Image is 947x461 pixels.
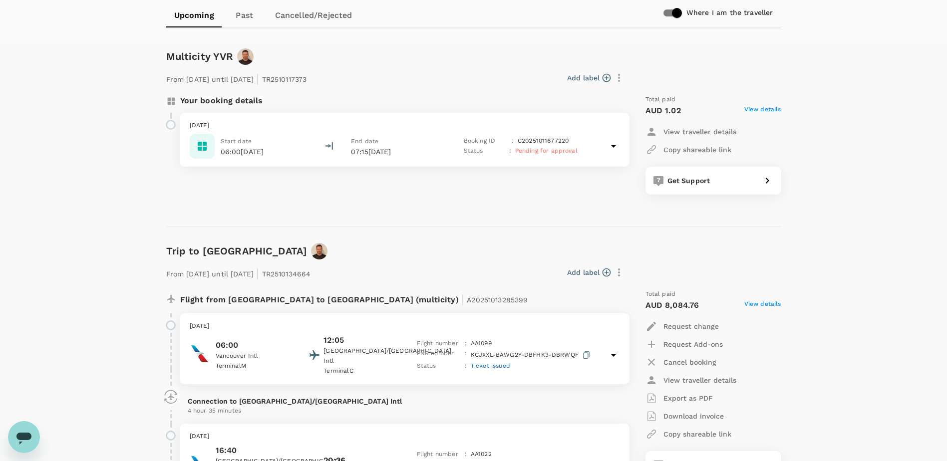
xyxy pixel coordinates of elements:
[663,145,731,155] p: Copy shareable link
[190,344,210,364] img: American Airlines
[216,445,306,457] p: 16:40
[311,243,327,259] img: avatar-66b3c33e25ace.png
[323,366,413,376] p: Terminal C
[417,361,461,371] p: Status
[744,105,781,117] span: View details
[166,48,234,64] h6: Multicity YVR
[645,407,724,425] button: Download invoice
[465,450,467,460] p: :
[461,292,464,306] span: |
[471,450,492,460] p: AA 1022
[190,321,620,331] p: [DATE]
[645,141,731,159] button: Copy shareable link
[645,317,719,335] button: Request change
[221,138,252,145] span: Start date
[663,357,716,367] p: Cancel booking
[166,69,307,87] p: From [DATE] until [DATE] TR2510117373
[464,146,505,156] p: Status
[190,432,620,442] p: [DATE]
[567,73,611,83] button: Add label
[509,146,511,156] p: :
[645,105,681,117] p: AUD 1.02
[645,389,713,407] button: Export as PDF
[465,339,467,349] p: :
[256,266,259,280] span: |
[465,349,467,361] p: :
[256,72,259,86] span: |
[467,296,528,304] span: A20251013285399
[188,396,622,406] p: Connection to [GEOGRAPHIC_DATA]/[GEOGRAPHIC_DATA] Intl
[663,429,731,439] p: Copy shareable link
[166,263,311,281] p: From [DATE] until [DATE] TR2510134664
[464,136,508,146] p: Booking ID
[645,353,716,371] button: Cancel booking
[180,95,263,107] p: Your booking details
[417,450,461,460] p: Flight number
[645,95,676,105] span: Total paid
[323,346,413,366] p: [GEOGRAPHIC_DATA]/[GEOGRAPHIC_DATA] Intl
[663,375,736,385] p: View traveller details
[237,48,254,65] img: avatar-66b3c33e25ace.png
[515,147,578,154] span: Pending for approval
[645,289,676,299] span: Total paid
[180,289,528,307] p: Flight from [GEOGRAPHIC_DATA] to [GEOGRAPHIC_DATA] (multicity)
[471,339,492,349] p: AA 1099
[567,267,611,277] button: Add label
[663,127,736,137] p: View traveller details
[471,349,592,361] p: KCJXXL-BAWG2Y-DBFHK3-DBRWQF
[166,3,222,27] a: Upcoming
[645,299,699,311] p: AUD 8,084.76
[645,425,731,443] button: Copy shareable link
[221,147,264,157] p: 06:00[DATE]
[663,321,719,331] p: Request change
[518,136,569,146] p: C20251011677220
[216,361,306,371] p: Terminal M
[323,334,344,346] p: 12:05
[686,7,773,18] h6: Where I am the traveller
[663,393,713,403] p: Export as PDF
[188,406,622,416] p: 4 hour 35 minutes
[351,138,378,145] span: End date
[216,351,306,361] p: Vancouver Intl
[166,243,308,259] h6: Trip to [GEOGRAPHIC_DATA]
[645,335,723,353] button: Request Add-ons
[744,299,781,311] span: View details
[190,121,620,131] p: [DATE]
[663,411,724,421] p: Download invoice
[8,421,40,453] iframe: Button to launch messaging window
[351,147,446,157] p: 07:15[DATE]
[222,3,267,27] a: Past
[663,339,723,349] p: Request Add-ons
[417,349,461,361] p: PNR number
[267,3,360,27] a: Cancelled/Rejected
[645,123,736,141] button: View traveller details
[667,177,710,185] span: Get Support
[465,361,467,371] p: :
[645,371,736,389] button: View traveller details
[417,339,461,349] p: Flight number
[216,339,306,351] p: 06:00
[512,136,514,146] p: :
[471,362,510,369] span: Ticket issued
